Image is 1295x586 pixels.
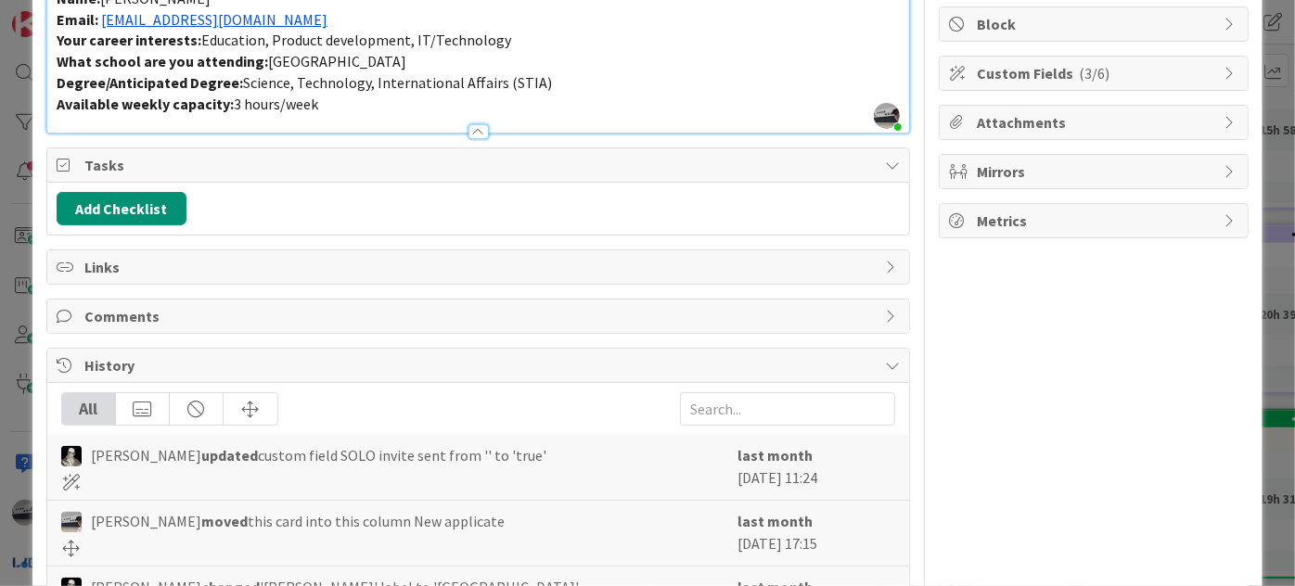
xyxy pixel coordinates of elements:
[84,354,876,376] span: History
[977,13,1214,35] span: Block
[737,510,895,556] div: [DATE] 17:15
[680,392,895,426] input: Search...
[737,446,813,465] b: last month
[91,444,546,466] span: [PERSON_NAME] custom field SOLO invite sent from '' to 'true'
[91,510,505,532] span: [PERSON_NAME] this card into this column New applicate
[977,111,1214,134] span: Attachments
[61,446,82,466] img: WS
[243,73,552,92] span: Science, Technology, International Affairs (STIA)
[977,62,1214,84] span: Custom Fields
[201,31,511,49] span: Education, Product development, IT/Technology
[57,52,268,70] strong: What school are you attending:
[1079,64,1109,83] span: ( 3/6 )
[234,95,318,113] span: 3 hours/week
[57,73,243,92] strong: Degree/Anticipated Degree:
[84,305,876,327] span: Comments
[84,256,876,278] span: Links
[737,512,813,530] b: last month
[101,10,327,29] a: [EMAIL_ADDRESS][DOMAIN_NAME]
[57,31,201,49] strong: Your career interests:
[874,103,900,129] img: jIClQ55mJEe4la83176FWmfCkxn1SgSj.jpg
[268,52,406,70] span: [GEOGRAPHIC_DATA]
[57,95,234,113] strong: Available weekly capacity:
[57,192,186,225] button: Add Checklist
[977,160,1214,183] span: Mirrors
[61,512,82,532] img: jB
[62,393,116,425] div: All
[201,512,248,530] b: moved
[737,444,895,490] div: [DATE] 11:24
[201,446,258,465] b: updated
[977,210,1214,232] span: Metrics
[57,10,98,29] strong: Email:
[84,154,876,176] span: Tasks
